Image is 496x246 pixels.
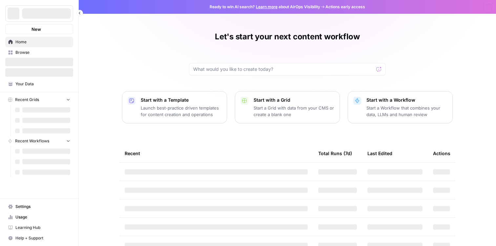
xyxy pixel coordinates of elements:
[15,235,70,241] span: Help + Support
[254,97,334,103] p: Start with a Grid
[15,81,70,87] span: Your Data
[5,201,73,212] a: Settings
[15,50,70,55] span: Browse
[15,225,70,231] span: Learning Hub
[15,97,39,103] span: Recent Grids
[5,222,73,233] a: Learning Hub
[122,91,227,123] button: Start with a TemplateLaunch best-practice driven templates for content creation and operations
[5,233,73,243] button: Help + Support
[318,144,352,162] div: Total Runs (7d)
[210,4,320,10] span: Ready to win AI search? about AirOps Visibility
[366,105,447,118] p: Start a Workflow that combines your data, LLMs and human review
[256,4,278,9] a: Learn more
[15,204,70,210] span: Settings
[215,31,360,42] h1: Let's start your next content workflow
[433,144,450,162] div: Actions
[5,47,73,58] a: Browse
[5,136,73,146] button: Recent Workflows
[141,105,221,118] p: Launch best-practice driven templates for content creation and operations
[125,144,308,162] div: Recent
[141,97,221,103] p: Start with a Template
[15,39,70,45] span: Home
[5,37,73,47] a: Home
[5,95,73,105] button: Recent Grids
[348,91,453,123] button: Start with a WorkflowStart a Workflow that combines your data, LLMs and human review
[31,26,41,32] span: New
[5,24,73,34] button: New
[325,4,365,10] span: Actions early access
[193,66,374,72] input: What would you like to create today?
[367,144,392,162] div: Last Edited
[15,214,70,220] span: Usage
[235,91,340,123] button: Start with a GridStart a Grid with data from your CMS or create a blank one
[254,105,334,118] p: Start a Grid with data from your CMS or create a blank one
[5,212,73,222] a: Usage
[15,138,49,144] span: Recent Workflows
[5,79,73,89] a: Your Data
[366,97,447,103] p: Start with a Workflow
